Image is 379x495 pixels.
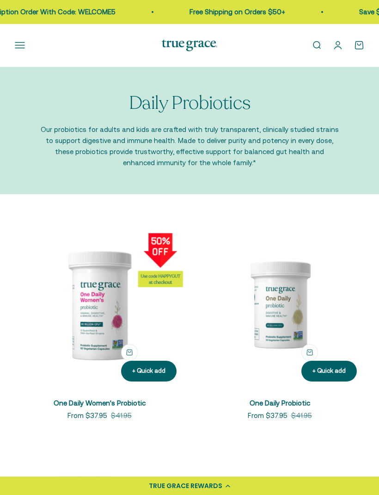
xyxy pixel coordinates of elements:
a: Free Shipping on Orders $50+ [188,8,284,16]
button: + Quick add [301,344,318,361]
compare-at-price: $41.95 [291,410,312,421]
p: Daily Probiotics [129,93,251,113]
div: TRUE GRACE REWARDS [149,481,222,491]
img: Daily Probiotic forDigestive and Immune Support:* - 90 Billion CFU at time of manufacturing (30 B... [195,220,364,389]
button: + Quick add [121,344,138,361]
p: Our probiotics for adults and kids are crafted with truly transparent, clinically studied strains... [39,124,340,168]
button: + Quick add [301,361,357,382]
div: + Quick add [132,366,165,376]
a: One Daily Probiotic [250,399,310,407]
sale-price: From $37.95 [67,410,107,421]
a: One Daily Women's Probiotic [54,399,146,407]
sale-price: From $37.95 [248,410,287,421]
button: + Quick add [121,361,177,382]
img: One Daily Women's Probiotic [15,220,184,389]
compare-at-price: $41.95 [111,410,132,421]
div: + Quick add [312,366,346,376]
